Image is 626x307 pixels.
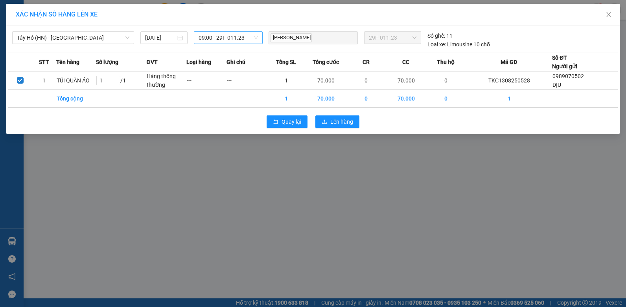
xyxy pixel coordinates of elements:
[145,33,176,42] input: 14/08/2025
[386,90,426,108] td: 70.000
[427,40,490,49] div: Limousine 10 chỗ
[437,58,455,66] span: Thu hộ
[346,71,386,90] td: 0
[226,58,245,66] span: Ghi chú
[466,90,552,108] td: 1
[271,33,312,42] span: [PERSON_NAME]
[146,71,186,90] td: Hàng thông thường
[17,32,129,44] span: Tây Hồ (HN) - Thanh Hóa
[598,4,620,26] button: Close
[552,82,561,88] span: DỊU
[96,58,118,66] span: Số lượng
[266,71,306,90] td: 1
[315,115,359,128] button: uploadLên hàng
[146,58,157,66] span: ĐVT
[552,73,584,79] span: 0989070502
[56,71,96,90] td: TÚI QUÀN ÁO
[56,58,79,66] span: Tên hàng
[606,11,612,18] span: close
[466,71,552,90] td: TKC1308250528
[330,117,353,126] span: Lên hàng
[199,32,258,44] span: 09:00 - 29F-011.23
[402,58,409,66] span: CC
[282,117,301,126] span: Quay lại
[427,31,445,40] span: Số ghế:
[16,11,98,18] span: XÁC NHẬN SỐ HÀNG LÊN XE
[501,58,517,66] span: Mã GD
[369,32,417,44] span: 29F-011.23
[276,58,296,66] span: Tổng SL
[226,71,267,90] td: ---
[32,71,56,90] td: 1
[427,40,446,49] span: Loại xe:
[552,53,577,71] div: Số ĐT Người gửi
[186,71,226,90] td: ---
[313,58,339,66] span: Tổng cước
[56,90,96,108] td: Tổng cộng
[96,71,146,90] td: / 1
[266,90,306,108] td: 1
[273,119,278,125] span: rollback
[306,71,346,90] td: 70.000
[346,90,386,108] td: 0
[322,119,327,125] span: upload
[39,58,49,66] span: STT
[186,58,211,66] span: Loại hàng
[306,90,346,108] td: 70.000
[363,58,370,66] span: CR
[386,71,426,90] td: 70.000
[267,115,307,128] button: rollbackQuay lại
[426,71,466,90] td: 0
[426,90,466,108] td: 0
[427,31,453,40] div: 11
